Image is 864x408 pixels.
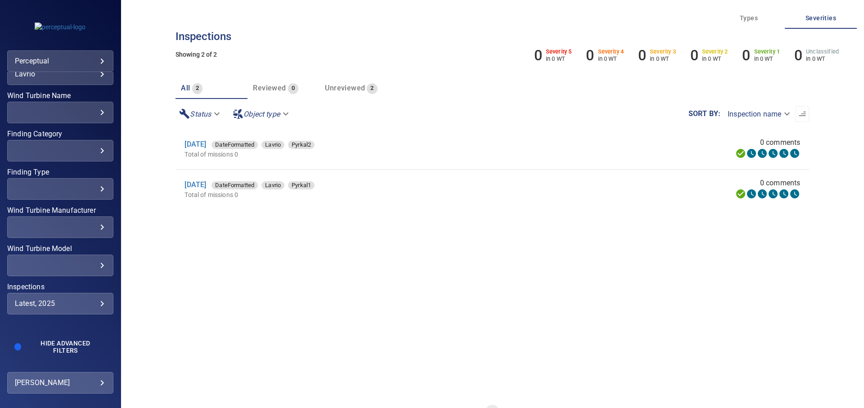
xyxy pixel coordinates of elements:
[175,106,225,122] div: Status
[746,148,757,159] svg: Data Formatted 0%
[261,141,284,149] div: Lavrio
[7,178,113,200] div: Finding Type
[184,150,526,159] p: Total of missions 0
[243,110,280,118] em: Object type
[546,55,572,62] p: in 0 WT
[184,180,206,189] a: [DATE]
[757,148,768,159] svg: Selecting 0%
[7,245,113,252] label: Wind Turbine Model
[184,140,206,148] a: [DATE]
[534,47,542,64] h6: 0
[35,22,85,31] img: perceptual-logo
[760,178,801,188] span: 0 comments
[175,51,809,58] h5: Showing 2 of 2
[7,216,113,238] div: Wind Turbine Manufacturer
[702,49,728,55] h6: Severity 2
[796,106,809,122] button: Sort list from oldest to newest
[690,47,698,64] h6: 0
[757,188,768,199] svg: Selecting 0%
[778,148,789,159] svg: Matching 0%
[184,190,526,199] p: Total of missions 0
[768,148,778,159] svg: ML Processing 0%
[768,188,778,199] svg: ML Processing 0%
[175,31,809,42] h3: Inspections
[7,207,113,214] label: Wind Turbine Manufacturer
[586,47,594,64] h6: 0
[288,181,315,190] span: Pyrkal1
[638,47,646,64] h6: 0
[598,55,624,62] p: in 0 WT
[367,83,377,94] span: 2
[7,255,113,276] div: Wind Turbine Model
[702,55,728,62] p: in 0 WT
[7,92,113,99] label: Wind Turbine Name
[192,83,202,94] span: 2
[754,55,780,62] p: in 0 WT
[638,47,676,64] li: Severity 3
[546,49,572,55] h6: Severity 5
[229,106,294,122] div: Object type
[754,49,780,55] h6: Severity 1
[688,110,720,117] label: Sort by :
[261,181,284,190] span: Lavrio
[7,283,113,291] label: Inspections
[15,299,106,308] div: Latest, 2025
[211,140,258,149] span: DateFormatted
[794,47,802,64] h6: 0
[778,188,789,199] svg: Matching 0%
[534,47,572,64] li: Severity 5
[718,13,779,24] span: Types
[7,169,113,176] label: Finding Type
[211,141,258,149] div: DateFormatted
[806,49,839,55] h6: Unclassified
[288,141,315,149] div: Pyrkal2
[806,55,839,62] p: in 0 WT
[7,50,113,72] div: perceptual
[7,293,113,314] div: Inspections
[211,181,258,190] span: DateFormatted
[586,47,624,64] li: Severity 4
[30,340,101,354] span: Hide Advanced Filters
[325,84,365,92] span: Unreviewed
[650,55,676,62] p: in 0 WT
[190,110,211,118] em: Status
[720,106,796,122] div: Inspection name
[790,13,851,24] span: Severities
[794,47,839,64] li: Severity Unclassified
[288,83,298,94] span: 0
[742,47,780,64] li: Severity 1
[746,188,757,199] svg: Data Formatted 0%
[650,49,676,55] h6: Severity 3
[789,188,800,199] svg: Classification 0%
[742,47,750,64] h6: 0
[789,148,800,159] svg: Classification 0%
[7,140,113,161] div: Finding Category
[25,336,106,358] button: Hide Advanced Filters
[598,49,624,55] h6: Severity 4
[735,148,746,159] svg: Uploading 100%
[760,137,801,148] span: 0 comments
[15,70,106,78] div: Lavrio
[253,84,286,92] span: Reviewed
[735,188,746,199] svg: Uploading 100%
[690,47,728,64] li: Severity 2
[7,130,113,138] label: Finding Category
[15,376,106,390] div: [PERSON_NAME]
[7,63,113,85] div: Wind Farms
[181,84,190,92] span: All
[288,140,315,149] span: Pyrkal2
[261,140,284,149] span: Lavrio
[15,54,106,68] div: perceptual
[7,102,113,123] div: Wind Turbine Name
